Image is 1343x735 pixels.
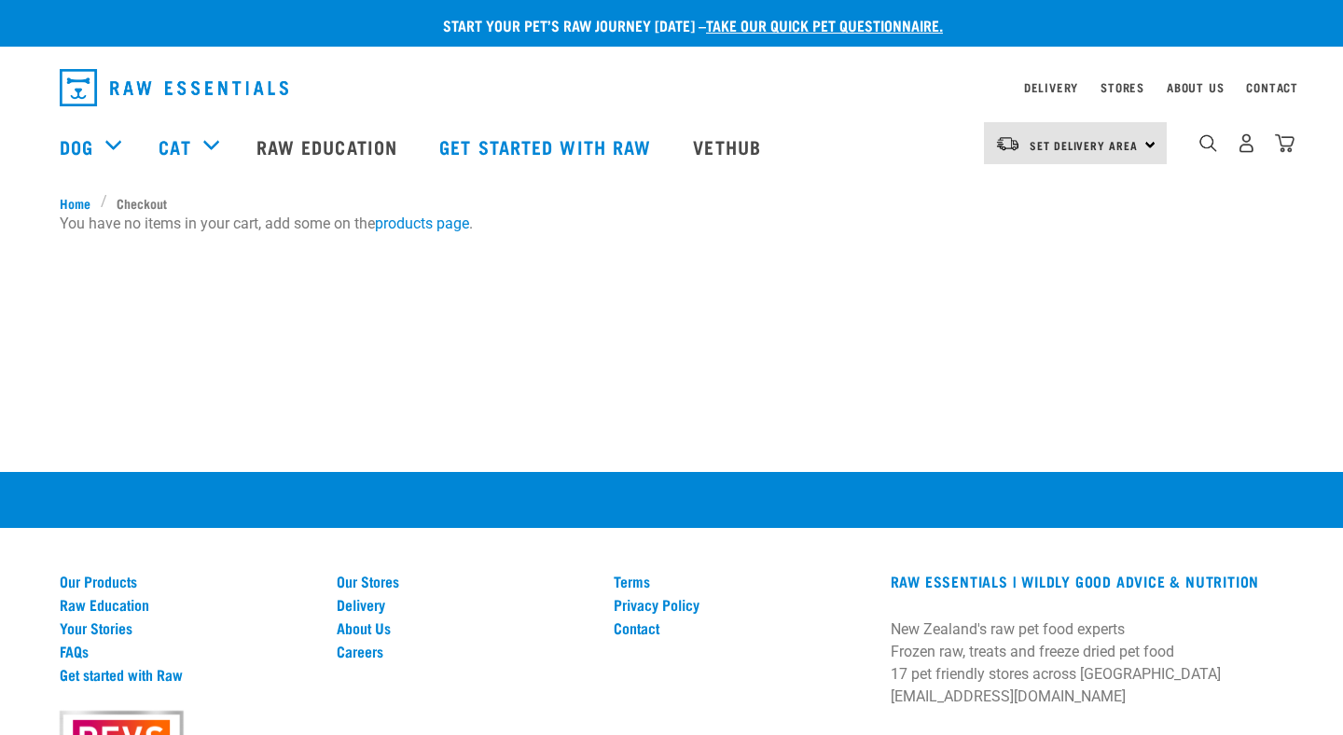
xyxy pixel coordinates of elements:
[337,619,591,636] a: About Us
[375,215,469,232] a: products page
[614,619,868,636] a: Contact
[337,573,591,589] a: Our Stores
[60,666,314,683] a: Get started with Raw
[337,596,591,613] a: Delivery
[337,643,591,659] a: Careers
[1167,84,1224,90] a: About Us
[60,193,101,213] a: Home
[60,213,1283,235] p: You have no items in your cart, add some on the .
[1237,133,1256,153] img: user.png
[1101,84,1144,90] a: Stores
[60,132,93,160] a: Dog
[421,109,674,184] a: Get started with Raw
[60,69,288,106] img: Raw Essentials Logo
[60,596,314,613] a: Raw Education
[891,618,1283,708] p: New Zealand's raw pet food experts Frozen raw, treats and freeze dried pet food 17 pet friendly s...
[1030,142,1138,148] span: Set Delivery Area
[995,135,1020,152] img: van-moving.png
[891,573,1283,589] h3: RAW ESSENTIALS | Wildly Good Advice & Nutrition
[60,619,314,636] a: Your Stories
[45,62,1298,114] nav: dropdown navigation
[60,643,314,659] a: FAQs
[706,21,943,29] a: take our quick pet questionnaire.
[60,573,314,589] a: Our Products
[614,596,868,613] a: Privacy Policy
[238,109,421,184] a: Raw Education
[1246,84,1298,90] a: Contact
[674,109,784,184] a: Vethub
[60,193,1283,213] nav: breadcrumbs
[1275,133,1295,153] img: home-icon@2x.png
[159,132,190,160] a: Cat
[1199,134,1217,152] img: home-icon-1@2x.png
[1024,84,1078,90] a: Delivery
[614,573,868,589] a: Terms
